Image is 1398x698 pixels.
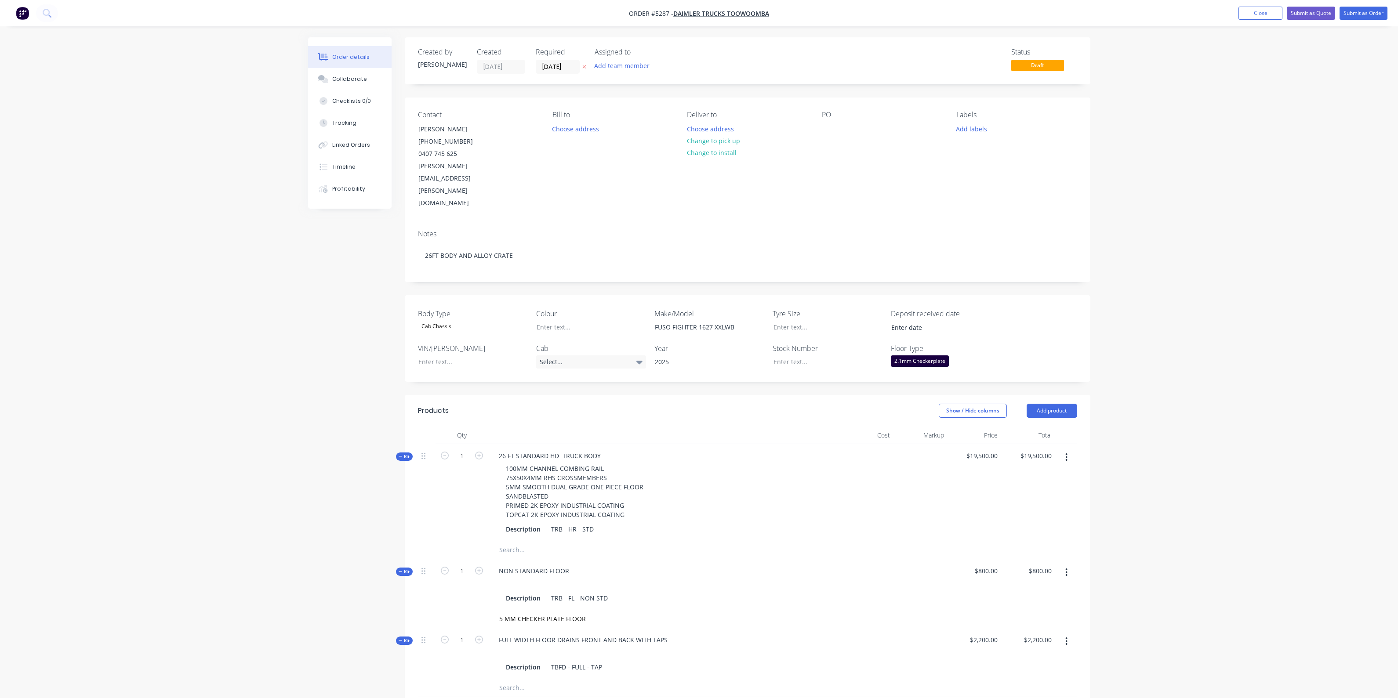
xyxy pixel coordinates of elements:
div: Created [477,48,525,56]
button: Kit [396,637,413,645]
div: Description [502,661,544,673]
div: Description [502,523,544,535]
div: [PHONE_NUMBER] [418,135,491,148]
div: TRB - HR - STD [548,523,597,535]
button: Kit [396,568,413,576]
div: Cab Chassis [418,321,455,332]
div: Price [948,427,1002,444]
button: Linked Orders [308,134,392,156]
div: Deliver to [687,111,807,119]
span: Draft [1011,60,1064,71]
div: Created by [418,48,466,56]
label: VIN/[PERSON_NAME] [418,343,528,354]
div: Products [418,405,449,416]
div: [PERSON_NAME] [418,123,491,135]
button: Submit as Order [1340,7,1387,20]
div: Checklists 0/0 [332,97,371,105]
span: Kit [399,637,410,644]
button: Change to pick up [682,135,744,147]
div: Cost [840,427,894,444]
div: 0407 745 625 [418,148,491,160]
input: Enter date [885,321,995,334]
div: Markup [893,427,948,444]
div: Select... [536,355,646,369]
div: [PERSON_NAME][EMAIL_ADDRESS][PERSON_NAME][DOMAIN_NAME] [418,160,491,209]
button: Kit [396,452,413,461]
label: Tyre Size [773,308,882,319]
button: Collaborate [308,68,392,90]
div: 26FT BODY AND ALLOY CRATE [418,242,1077,269]
div: 2025 [648,355,758,368]
label: Deposit received date [891,308,1001,319]
input: Search... [499,610,675,628]
div: 100MM CHANNEL COMBING RAIL 75X50X4MM RHS CROSSMEMBERS 5MM SMOOTH DUAL GRADE ONE PIECE FLOOR SANDB... [499,462,650,521]
button: Timeline [308,156,392,178]
div: Required [536,48,584,56]
div: [PERSON_NAME] [418,60,466,69]
div: Labels [956,111,1077,119]
input: Search... [499,541,675,559]
button: Choose address [682,123,738,134]
label: Colour [536,308,646,319]
div: Linked Orders [332,141,370,149]
button: Tracking [308,112,392,134]
div: 26 FT STANDARD HD TRUCK BODY [492,449,608,462]
div: FULL WIDTH FLOOR DRAINS FRONT AND BACK WITH TAPS [492,633,675,646]
div: Description [502,592,544,604]
button: Checklists 0/0 [308,90,392,112]
div: NON STANDARD FLOOR [492,564,576,577]
div: Timeline [332,163,356,171]
div: PO [822,111,942,119]
div: Assigned to [595,48,683,56]
div: Qty [436,427,488,444]
div: Collaborate [332,75,367,83]
label: Stock Number [773,343,882,354]
div: TRB - FL - NON STD [548,592,611,604]
button: Show / Hide columns [939,404,1007,418]
button: Choose address [548,123,604,134]
label: Make/Model [654,308,764,319]
button: Close [1238,7,1282,20]
label: Floor Type [891,343,1001,354]
div: FUSO FIGHTER 1627 XXLWB [648,321,758,333]
div: TBFD - FULL - TAP [548,661,606,673]
div: Bill to [552,111,673,119]
label: Cab [536,343,646,354]
div: 2.1mm Checkerplate [891,355,949,367]
div: Notes [418,230,1077,238]
label: Body Type [418,308,528,319]
div: Contact [418,111,538,119]
button: Profitability [308,178,392,200]
button: Order details [308,46,392,68]
div: [PERSON_NAME][PHONE_NUMBER]0407 745 625[PERSON_NAME][EMAIL_ADDRESS][PERSON_NAME][DOMAIN_NAME] [411,123,499,210]
input: Search... [499,679,675,697]
a: Daimler Trucks Toowoomba [673,9,769,18]
button: Change to install [682,147,741,159]
span: Kit [399,568,410,575]
span: Order #5287 - [629,9,673,18]
div: Profitability [332,185,365,193]
button: Add team member [595,60,654,72]
button: Add labels [951,123,992,134]
button: Submit as Quote [1287,7,1335,20]
div: Total [1001,427,1055,444]
span: Kit [399,453,410,460]
button: Add team member [589,60,654,72]
div: Order details [332,53,370,61]
div: Tracking [332,119,356,127]
button: Add product [1027,404,1077,418]
label: Year [654,343,764,354]
div: Status [1011,48,1077,56]
img: Factory [16,7,29,20]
